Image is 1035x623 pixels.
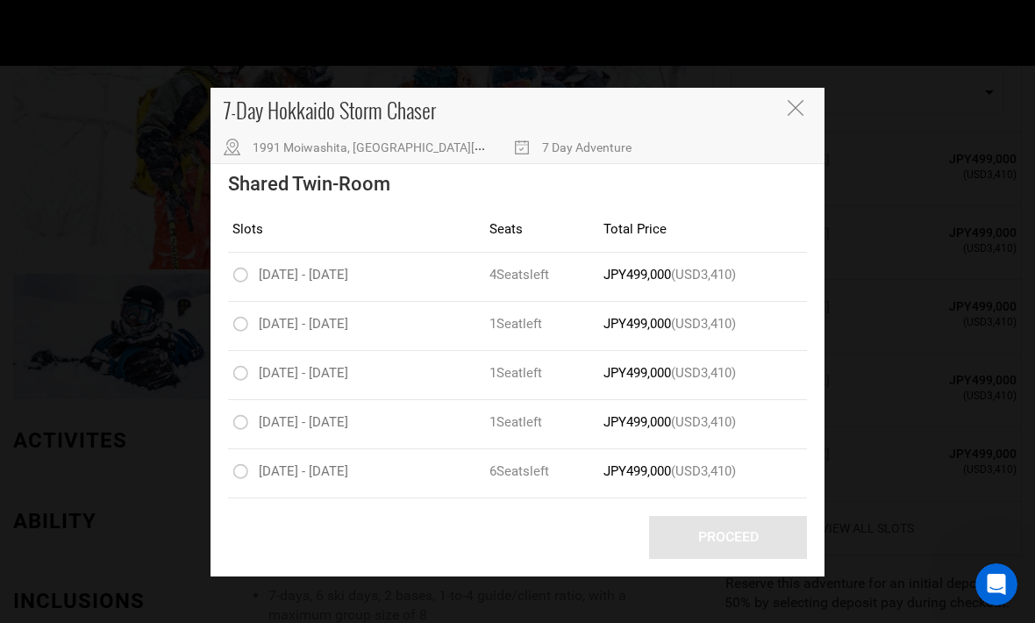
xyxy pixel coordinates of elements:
div: (USD3,410) [603,462,746,481]
span: JPY499,000 [603,316,671,332]
span: JPY499,000 [603,414,671,430]
span: Seat [496,316,523,332]
span: 1 [489,315,523,333]
button: Custom Trip [229,424,328,459]
span: 4 [489,266,530,284]
span: [DATE] - [DATE] [259,316,348,332]
span: [DATE] - [DATE] [259,365,348,381]
div: [PERSON_NAME] • 2m ago [28,280,169,290]
button: Ski [43,380,88,415]
span: 7 Day Adventure [542,140,632,154]
div: (USD3,410) [603,266,746,284]
span: Seat [496,267,523,283]
span: [DATE] - [DATE] [259,414,348,430]
button: Dive [274,380,328,415]
p: The team can also help [85,22,218,39]
div: left [489,364,603,383]
button: Bike [170,424,223,459]
span: s [523,267,530,283]
div: left [489,266,603,284]
div: left [489,462,603,481]
h1: [PERSON_NAME] [85,9,199,22]
div: (USD3,410) [603,315,746,333]
span: JPY499,000 [603,463,671,479]
span: s [523,463,530,479]
button: Close [788,100,807,118]
button: Surf [216,380,267,415]
button: Home [275,7,308,40]
div: left [489,315,603,333]
span: 6 [489,462,530,481]
div: Slots [232,220,489,239]
span: JPY499,000 [603,267,671,283]
div: Welcome to Heli! 👋We are a marketplace for adventures all over the world.There are absolutely no ... [14,101,288,276]
span: Shared Twin-Room [228,173,390,195]
div: (USD3,410) [603,413,746,432]
span: 1 [489,364,523,383]
iframe: Intercom live chat [975,563,1017,605]
div: Seats [489,220,603,239]
div: Total Price [603,220,746,239]
img: Profile image for Carl [50,10,78,38]
div: (USD3,410) [603,364,746,383]
span: 7-Day Hokkaido Storm Chaser [224,94,436,125]
button: Kite [96,380,146,415]
button: Fish [156,380,206,415]
span: Seat [496,463,523,479]
span: [DATE] - [DATE] [259,463,348,479]
span: 1991 Moiwashita, [GEOGRAPHIC_DATA][PERSON_NAME], [GEOGRAPHIC_DATA], [GEOGRAPHIC_DATA] 005-0040, [... [253,140,991,154]
b: There are absolutely no mark-ups when you book with [PERSON_NAME]. [28,164,262,212]
div: left [489,413,603,432]
button: Safari [100,424,162,459]
div: Carl says… [14,101,337,315]
div: Close [308,7,339,39]
span: [DATE] - [DATE] [259,267,348,283]
button: go back [11,7,45,40]
span: Seat [496,414,523,430]
span: Seat [496,365,523,381]
span: 1 [489,413,523,432]
button: Something Else [206,468,328,503]
button: Proceed [649,516,807,559]
span: JPY499,000 [603,365,671,381]
div: Welcome to Heli! 👋 We are a marketplace for adventures all over the world. What type of adventure... [28,111,274,266]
